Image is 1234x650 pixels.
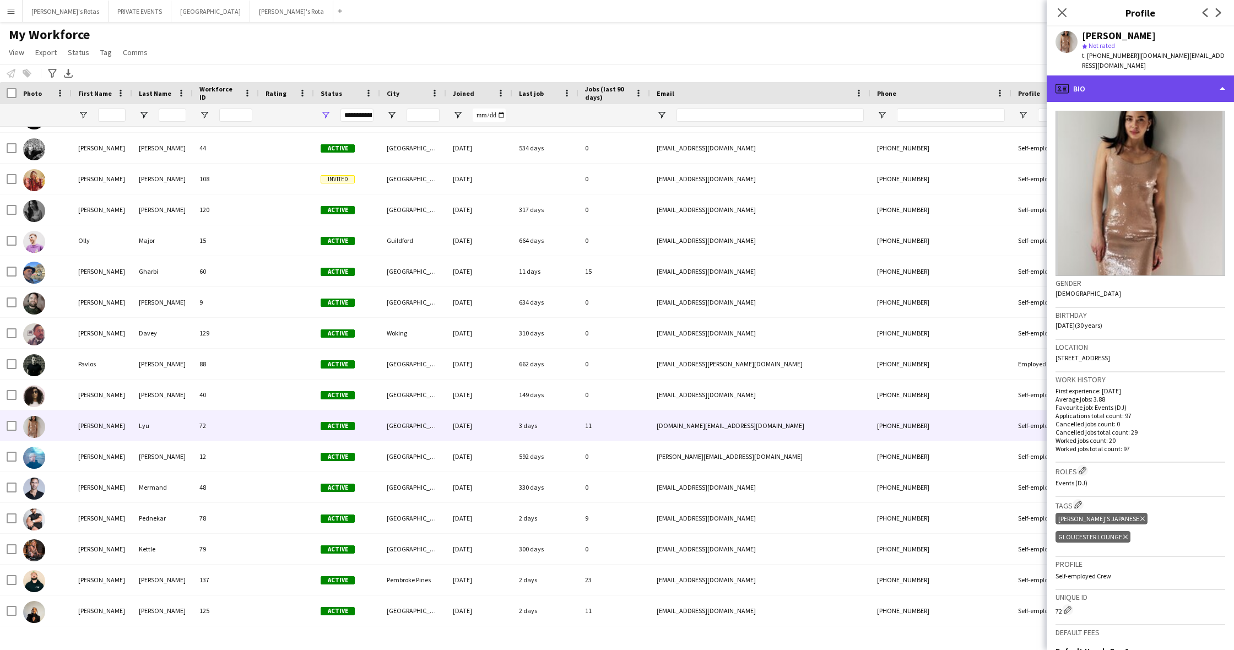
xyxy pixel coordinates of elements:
[23,508,45,530] img: Rohan Pednekar
[1056,395,1225,403] p: Average jobs: 3.88
[96,45,116,59] a: Tag
[870,410,1011,441] div: [PHONE_NUMBER]
[380,225,446,256] div: Guildford
[1038,109,1075,122] input: Profile Filter Input
[72,410,132,441] div: [PERSON_NAME]
[132,472,193,502] div: Mermand
[23,416,45,438] img: Regina Lyu
[870,225,1011,256] div: [PHONE_NUMBER]
[23,478,45,500] img: Roberto Mermand
[453,89,474,97] span: Joined
[72,349,132,379] div: Pavlos
[31,45,61,59] a: Export
[219,109,252,122] input: Workforce ID Filter Input
[139,89,171,97] span: Last Name
[321,299,355,307] span: Active
[159,109,186,122] input: Last Name Filter Input
[72,503,132,533] div: [PERSON_NAME]
[870,349,1011,379] div: [PHONE_NUMBER]
[578,133,650,163] div: 0
[193,534,259,564] div: 79
[23,323,45,345] img: Paul Davey
[23,539,45,561] img: Sally Kettle
[132,441,193,472] div: [PERSON_NAME]
[193,225,259,256] div: 15
[72,534,132,564] div: [PERSON_NAME]
[578,287,650,317] div: 0
[446,133,512,163] div: [DATE]
[512,256,578,286] div: 11 days
[1011,287,1082,317] div: Self-employed Crew
[109,1,171,22] button: PRIVATE EVENTS
[132,380,193,410] div: [PERSON_NAME]
[132,287,193,317] div: [PERSON_NAME]
[1056,411,1225,420] p: Applications total count: 97
[380,472,446,502] div: [GEOGRAPHIC_DATA]
[132,256,193,286] div: Gharbi
[578,503,650,533] div: 9
[870,503,1011,533] div: [PHONE_NUMBER]
[657,110,667,120] button: Open Filter Menu
[1056,278,1225,288] h3: Gender
[512,503,578,533] div: 2 days
[512,472,578,502] div: 330 days
[23,262,45,284] img: Omar Gharbi
[193,410,259,441] div: 72
[1011,380,1082,410] div: Self-employed Crew
[321,329,355,338] span: Active
[1056,499,1225,511] h3: Tags
[132,164,193,194] div: [PERSON_NAME]
[139,110,149,120] button: Open Filter Menu
[35,47,57,57] span: Export
[321,360,355,369] span: Active
[446,287,512,317] div: [DATE]
[72,225,132,256] div: Olly
[23,354,45,376] img: Pavlos Petropoulos
[650,318,870,348] div: [EMAIL_ADDRESS][DOMAIN_NAME]
[1056,310,1225,320] h3: Birthday
[72,133,132,163] div: [PERSON_NAME]
[321,422,355,430] span: Active
[1018,89,1040,97] span: Profile
[446,472,512,502] div: [DATE]
[578,380,650,410] div: 0
[897,109,1005,122] input: Phone Filter Input
[100,47,112,57] span: Tag
[1018,110,1028,120] button: Open Filter Menu
[72,194,132,225] div: [PERSON_NAME]
[650,472,870,502] div: [EMAIL_ADDRESS][DOMAIN_NAME]
[512,565,578,595] div: 2 days
[1056,428,1225,436] p: Cancelled jobs total count: 29
[1056,387,1225,395] p: First experience: [DATE]
[23,1,109,22] button: [PERSON_NAME]'s Rotas
[870,472,1011,502] div: [PHONE_NUMBER]
[578,565,650,595] div: 23
[650,410,870,441] div: [DOMAIN_NAME][EMAIL_ADDRESS][DOMAIN_NAME]
[193,133,259,163] div: 44
[578,256,650,286] div: 15
[321,175,355,183] span: Invited
[72,164,132,194] div: [PERSON_NAME]
[23,292,45,315] img: Owen Griffiths
[578,349,650,379] div: 0
[23,601,45,623] img: Sara Garvey
[199,110,209,120] button: Open Filter Menu
[321,144,355,153] span: Active
[380,441,446,472] div: [GEOGRAPHIC_DATA]
[1089,41,1115,50] span: Not rated
[578,194,650,225] div: 0
[1011,503,1082,533] div: Self-employed Crew
[132,133,193,163] div: [PERSON_NAME]
[1056,572,1225,580] p: Self-employed Crew
[657,89,674,97] span: Email
[321,206,355,214] span: Active
[72,565,132,595] div: [PERSON_NAME]
[1011,349,1082,379] div: Employed Crew
[870,318,1011,348] div: [PHONE_NUMBER]
[650,256,870,286] div: [EMAIL_ADDRESS][DOMAIN_NAME]
[1011,133,1082,163] div: Self-employed Crew
[63,45,94,59] a: Status
[193,441,259,472] div: 12
[1056,321,1102,329] span: [DATE] (30 years)
[321,545,355,554] span: Active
